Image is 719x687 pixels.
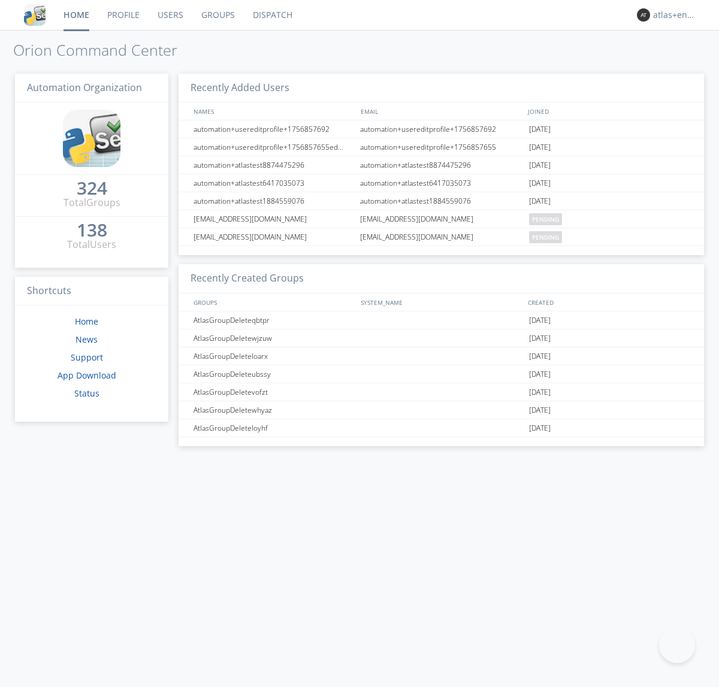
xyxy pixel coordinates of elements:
[179,138,704,156] a: automation+usereditprofile+1756857655editedautomation+usereditprofile+1756857655automation+usered...
[77,182,107,196] a: 324
[529,192,551,210] span: [DATE]
[357,156,526,174] div: automation+atlastest8874475296
[659,627,695,663] iframe: Toggle Customer Support
[71,352,103,363] a: Support
[179,156,704,174] a: automation+atlastest8874475296automation+atlastest8874475296[DATE]
[637,8,650,22] img: 373638.png
[529,120,551,138] span: [DATE]
[75,316,98,327] a: Home
[529,401,551,419] span: [DATE]
[653,9,698,21] div: atlas+english0002
[27,81,142,94] span: Automation Organization
[67,238,116,252] div: Total Users
[529,419,551,437] span: [DATE]
[529,365,551,383] span: [DATE]
[191,293,355,311] div: GROUPS
[357,192,526,210] div: automation+atlastest1884559076
[58,370,116,381] a: App Download
[529,347,551,365] span: [DATE]
[179,174,704,192] a: automation+atlastest6417035073automation+atlastest6417035073[DATE]
[191,365,357,383] div: AtlasGroupDeleteubssy
[24,4,46,26] img: cddb5a64eb264b2086981ab96f4c1ba7
[191,138,357,156] div: automation+usereditprofile+1756857655editedautomation+usereditprofile+1756857655
[357,120,526,138] div: automation+usereditprofile+1756857692
[179,347,704,365] a: AtlasGroupDeleteloarx[DATE]
[529,231,562,243] span: pending
[77,224,107,236] div: 138
[179,419,704,437] a: AtlasGroupDeleteloyhf[DATE]
[529,138,551,156] span: [DATE]
[179,383,704,401] a: AtlasGroupDeletevofzt[DATE]
[529,156,551,174] span: [DATE]
[357,174,526,192] div: automation+atlastest6417035073
[179,365,704,383] a: AtlasGroupDeleteubssy[DATE]
[179,74,704,103] h3: Recently Added Users
[77,224,107,238] a: 138
[529,174,551,192] span: [DATE]
[64,196,120,210] div: Total Groups
[179,264,704,293] h3: Recently Created Groups
[357,228,526,246] div: [EMAIL_ADDRESS][DOMAIN_NAME]
[179,120,704,138] a: automation+usereditprofile+1756857692automation+usereditprofile+1756857692[DATE]
[357,210,526,228] div: [EMAIL_ADDRESS][DOMAIN_NAME]
[191,419,357,437] div: AtlasGroupDeleteloyhf
[77,182,107,194] div: 324
[179,192,704,210] a: automation+atlastest1884559076automation+atlastest1884559076[DATE]
[525,293,693,311] div: CREATED
[358,102,525,120] div: EMAIL
[191,311,357,329] div: AtlasGroupDeleteqbtpr
[191,329,357,347] div: AtlasGroupDeletewjzuw
[179,401,704,419] a: AtlasGroupDeletewhyaz[DATE]
[191,383,357,401] div: AtlasGroupDeletevofzt
[191,347,357,365] div: AtlasGroupDeleteloarx
[191,228,357,246] div: [EMAIL_ADDRESS][DOMAIN_NAME]
[529,311,551,329] span: [DATE]
[529,383,551,401] span: [DATE]
[191,120,357,138] div: automation+usereditprofile+1756857692
[358,293,525,311] div: SYSTEM_NAME
[191,102,355,120] div: NAMES
[74,388,99,399] a: Status
[179,228,704,246] a: [EMAIL_ADDRESS][DOMAIN_NAME][EMAIL_ADDRESS][DOMAIN_NAME]pending
[191,156,357,174] div: automation+atlastest8874475296
[15,277,168,306] h3: Shortcuts
[179,329,704,347] a: AtlasGroupDeletewjzuw[DATE]
[357,138,526,156] div: automation+usereditprofile+1756857655
[191,210,357,228] div: [EMAIL_ADDRESS][DOMAIN_NAME]
[525,102,693,120] div: JOINED
[191,174,357,192] div: automation+atlastest6417035073
[529,329,551,347] span: [DATE]
[63,110,120,167] img: cddb5a64eb264b2086981ab96f4c1ba7
[191,192,357,210] div: automation+atlastest1884559076
[191,401,357,419] div: AtlasGroupDeletewhyaz
[179,311,704,329] a: AtlasGroupDeleteqbtpr[DATE]
[529,213,562,225] span: pending
[75,334,98,345] a: News
[179,210,704,228] a: [EMAIL_ADDRESS][DOMAIN_NAME][EMAIL_ADDRESS][DOMAIN_NAME]pending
